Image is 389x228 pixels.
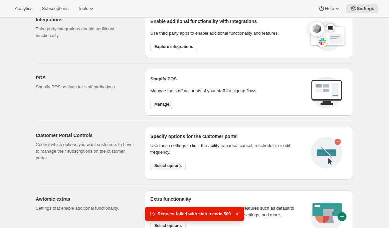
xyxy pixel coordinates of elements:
[36,26,134,39] p: Third party integrations enable additional functionality.
[150,142,306,156] div: Use these settings to limit the ability to pause, cancel, reschedule, or edit frequency.
[158,211,231,217] span: Request failed with status code 500
[150,133,306,140] h2: Specify options for the customer portal
[36,84,134,90] p: Shopify POS settings for staff attributions
[357,6,374,11] span: Settings
[150,30,303,37] p: Use third party apps to enable additional functionality and features.
[150,196,191,202] h2: Extra functionality
[38,4,72,13] button: Subscriptions
[11,4,36,13] button: Analytics
[314,4,345,13] button: Help
[36,132,134,139] h2: Customer Portal Controls
[36,141,134,161] p: Control which options you want customers to have to manage their subscriptions on the customer po...
[346,4,378,13] button: Settings
[42,6,68,11] span: Subscriptions
[78,6,88,11] span: Tools
[154,44,193,49] span: Explore integrations
[150,76,306,82] h2: Shopify POS
[150,88,306,94] p: Manage the staff accounts of your staff for signup flows
[36,196,134,202] h2: Awtomic extras
[15,6,32,11] span: Analytics
[154,102,169,107] span: Manage
[36,16,134,23] h2: Integrations
[150,18,303,25] h2: Enable additional functionality with Integrations
[36,74,134,81] h2: POS
[150,205,303,218] p: Enhance your subscription program with unique features such as default to subscription, automatic...
[74,4,99,13] button: Tools
[325,6,334,11] span: Help
[36,205,134,212] p: Settings that enable additional functionality.
[150,42,197,51] button: Explore integrations
[154,163,182,168] span: Select options
[150,161,186,170] button: Select options
[150,100,173,109] button: Manage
